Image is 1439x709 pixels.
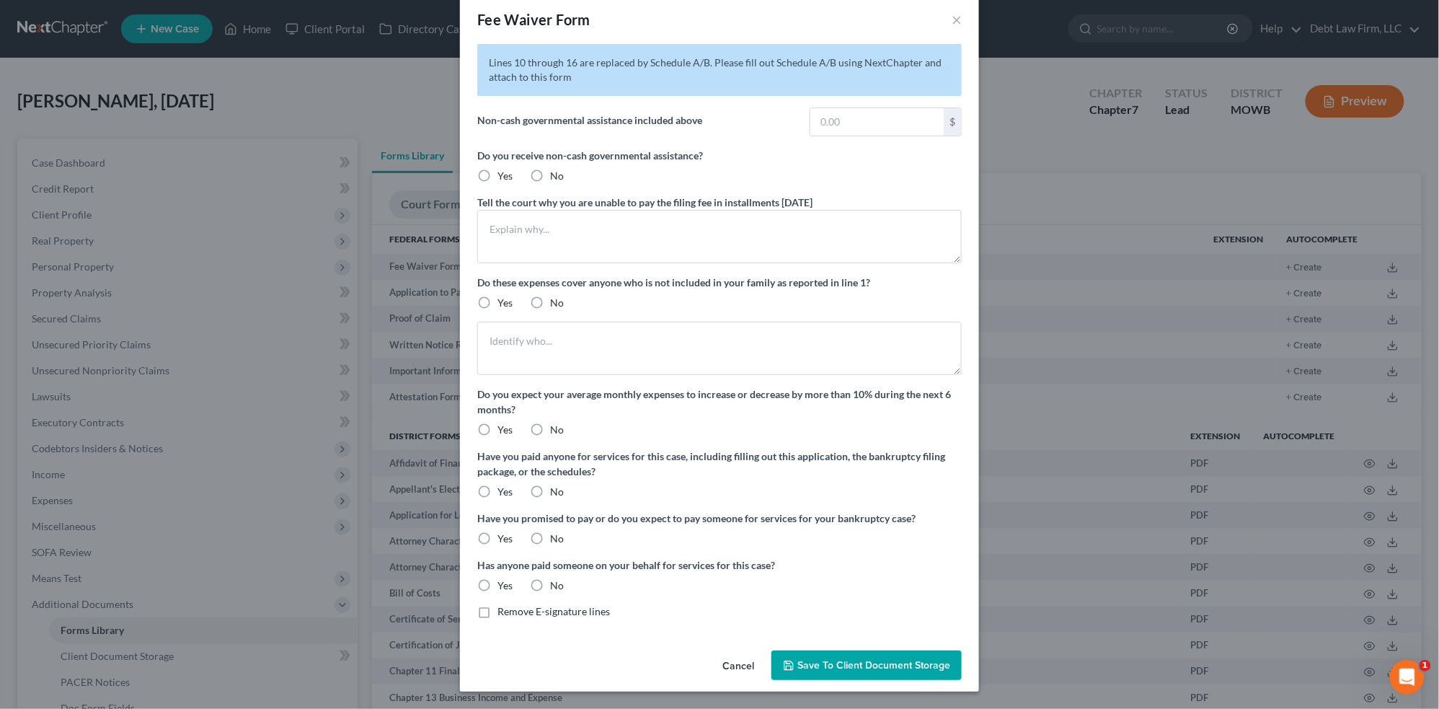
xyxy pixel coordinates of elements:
span: Yes [497,296,513,309]
span: Yes [497,169,513,182]
span: Yes [497,579,513,591]
span: Remove E-signature lines [497,605,610,617]
input: 0.00 [810,108,944,136]
label: Non-cash governmental assistance included above [470,107,802,136]
label: Do you receive non-cash governmental assistance? [477,148,962,163]
label: Do these expenses cover anyone who is not included in your family as reported in line 1? [477,275,962,290]
span: No [550,532,564,545]
div: Fee Waiver Form [477,9,590,30]
span: No [550,169,564,182]
span: No [550,485,564,498]
p: Lines 10 through 16 are replaced by Schedule A/B. Please fill out Schedule A/B using NextChapter ... [477,44,962,96]
button: × [952,11,962,28]
label: Do you expect your average monthly expenses to increase or decrease by more than 10% during the n... [477,387,962,417]
span: No [550,296,564,309]
label: Tell the court why you are unable to pay the filing fee in installments [DATE] [477,195,813,210]
span: Yes [497,485,513,498]
span: Yes [497,532,513,545]
label: Have you paid anyone for services for this case, including filling out this application, the bank... [477,449,962,479]
label: Has anyone paid someone on your behalf for services for this case? [477,558,962,573]
span: 1 [1420,660,1431,671]
span: Yes [497,423,513,436]
span: Save to Client Document Storage [797,659,950,671]
button: Cancel [711,652,766,681]
iframe: Intercom live chat [1390,660,1425,695]
span: No [550,579,564,591]
label: Have you promised to pay or do you expect to pay someone for services for your bankruptcy case? [477,511,962,526]
div: $ [944,108,961,136]
span: No [550,423,564,436]
button: Save to Client Document Storage [771,651,962,681]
